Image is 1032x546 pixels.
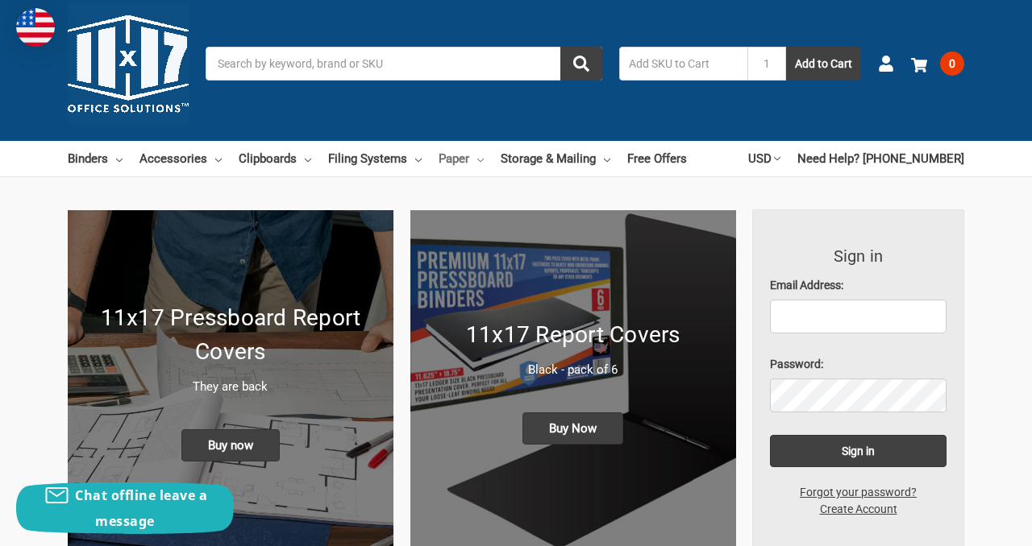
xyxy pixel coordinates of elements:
a: Need Help? [PHONE_NUMBER] [797,141,964,176]
a: Create Account [811,501,906,518]
input: Sign in [770,435,947,467]
button: Add to Cart [786,47,861,81]
input: Search by keyword, brand or SKU [206,47,602,81]
label: Email Address: [770,277,947,294]
a: Clipboards [239,141,311,176]
h1: 11x17 Report Covers [427,318,719,352]
a: Paper [439,141,484,176]
a: Forgot your password? [791,484,926,501]
span: Chat offline leave a message [75,486,207,530]
span: Buy now [181,429,280,461]
input: Add SKU to Cart [619,47,747,81]
button: Chat offline leave a message [16,482,234,534]
span: Buy Now [522,412,623,445]
img: duty and tax information for United States [16,8,55,47]
a: Accessories [139,141,222,176]
span: 0 [940,52,964,76]
p: They are back [85,378,377,396]
a: Filing Systems [328,141,422,176]
a: Free Offers [627,141,687,176]
a: USD [748,141,780,176]
a: Storage & Mailing [501,141,610,176]
a: Binders [68,141,123,176]
a: 0 [911,43,964,85]
label: Password: [770,356,947,373]
h3: Sign in [770,244,947,268]
p: Black - pack of 6 [427,361,719,379]
h1: 11x17 Pressboard Report Covers [85,301,377,369]
img: 11x17.com [68,3,189,124]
